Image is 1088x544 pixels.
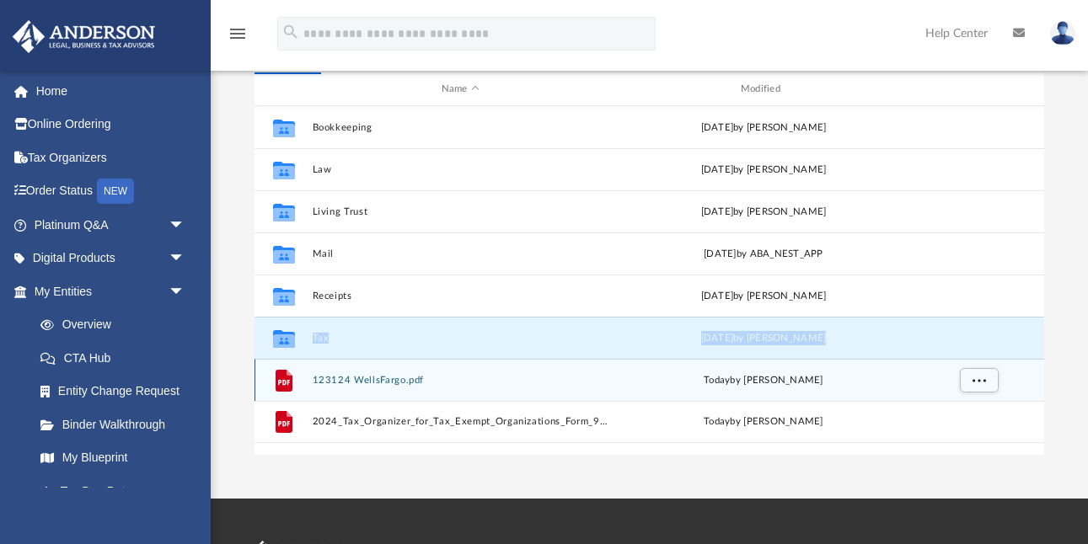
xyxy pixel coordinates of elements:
button: Living Trust [313,206,608,217]
button: Receipts [313,291,608,301]
div: [DATE] by [PERSON_NAME] [615,331,911,346]
span: arrow_drop_down [169,275,202,309]
div: Modified [615,82,912,97]
img: User Pic [1050,21,1075,45]
i: menu [228,24,248,44]
a: Digital Productsarrow_drop_down [12,242,211,275]
span: arrow_drop_down [169,208,202,243]
a: Overview [24,308,211,342]
div: NEW [97,179,134,204]
div: [DATE] by ABA_NEST_APP [615,247,911,262]
a: Online Ordering [12,108,211,141]
a: CTA Hub [24,341,211,375]
a: Tax Organizers [12,141,211,174]
div: id [262,82,304,97]
i: search [281,23,300,41]
a: Platinum Q&Aarrow_drop_down [12,208,211,242]
div: grid [255,106,1044,456]
a: Order StatusNEW [12,174,211,209]
div: [DATE] by [PERSON_NAME] [615,163,911,178]
button: 2024_Tax_Organizer_for_Tax_Exempt_Organizations_Form_990___990N_Rev112172024.pdf [313,417,608,428]
button: Tax [313,333,608,344]
button: 123124 WellsFargo.pdf [313,375,608,386]
button: Bookkeeping [313,122,608,133]
a: My Blueprint [24,441,202,475]
button: More options [960,368,999,393]
a: Binder Walkthrough [24,408,211,441]
a: Tax Due Dates [24,474,211,508]
div: [DATE] by [PERSON_NAME] [615,205,911,220]
span: today [704,376,730,385]
div: [DATE] by [PERSON_NAME] [615,120,911,136]
div: Name [312,82,608,97]
div: by [PERSON_NAME] [615,414,911,429]
div: by [PERSON_NAME] [615,373,911,388]
span: today [704,417,730,426]
a: Entity Change Request [24,375,211,408]
a: My Entitiesarrow_drop_down [12,275,211,308]
button: Mail [313,248,608,259]
button: Law [313,164,608,175]
img: Anderson Advisors Platinum Portal [8,20,160,53]
span: arrow_drop_down [169,242,202,276]
div: [DATE] by [PERSON_NAME] [615,289,911,304]
a: menu [228,32,248,44]
a: Home [12,74,211,108]
div: id [919,82,1037,97]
